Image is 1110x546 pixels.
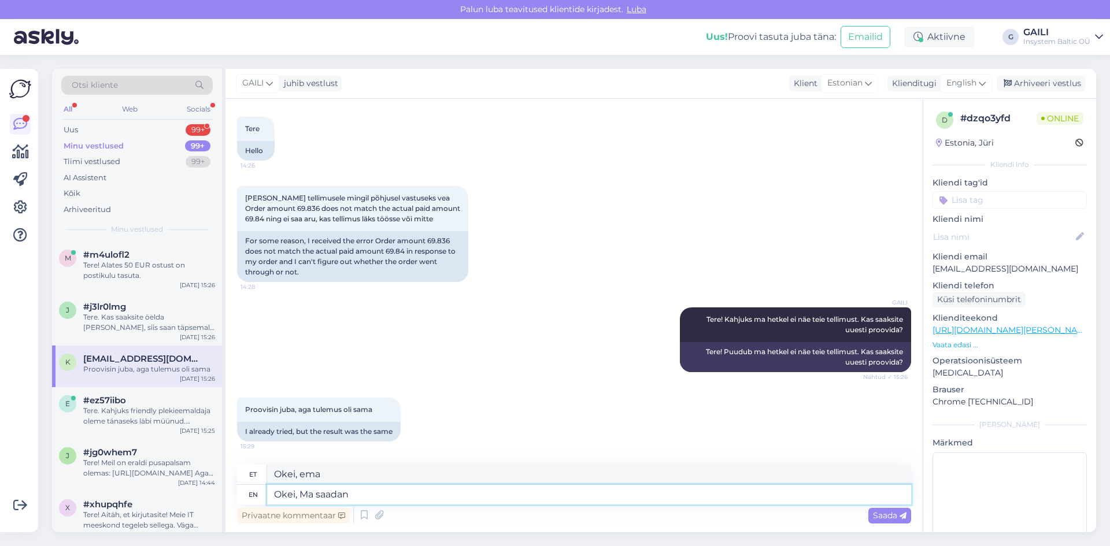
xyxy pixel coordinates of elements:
span: Estonian [827,77,863,90]
div: Kõik [64,188,80,199]
textarea: Okei, ema [267,465,911,484]
div: [DATE] 15:26 [180,333,215,341]
div: Minu vestlused [64,140,124,152]
p: [EMAIL_ADDRESS][DOMAIN_NAME] [933,263,1087,275]
img: Askly Logo [9,78,31,100]
div: Uus [64,124,78,136]
div: Insystem Baltic OÜ [1023,37,1090,46]
span: d [942,116,948,124]
div: Arhiveeri vestlus [997,76,1086,91]
span: Tere! Kahjuks ma hetkel ei näe teie tellimust. Kas saaksite uuesti proovida? [706,315,905,334]
div: All [61,102,75,117]
div: 99+ [186,124,210,136]
p: Chrome [TECHNICAL_ID] [933,396,1087,408]
span: 15:29 [240,442,284,451]
span: Online [1037,112,1083,125]
div: 99+ [186,156,210,168]
div: Web [120,102,140,117]
span: [PERSON_NAME] tellimusele mingil põhjusel vastuseks vea Order amount 69.836 does not match the ac... [245,194,462,223]
span: Luba [623,4,650,14]
p: Vaata edasi ... [933,340,1087,350]
span: Tere [245,124,260,133]
span: #j3lr0lmg [83,302,126,312]
span: 14:26 [240,161,284,170]
div: [DATE] 15:26 [180,374,215,383]
div: Tere! Aitäh, et kirjutasite! Meie IT meeskond tegeleb sellega. Väga vabandame! [83,510,215,530]
div: I already tried, but the result was the same [237,422,401,441]
span: Nähtud ✓ 15:26 [863,373,908,381]
div: Aktiivne [904,27,975,47]
div: Klienditugi [887,77,937,90]
div: Tere! Alates 50 EUR ostust on postikulu tasuta. [83,260,215,281]
span: #xhupqhfe [83,499,132,510]
div: Tiimi vestlused [64,156,120,168]
div: Tere! Puudub ma hetkel ei näe teie tellimust. Kas saaksite uuesti proovida? [680,342,911,372]
span: 14:28 [240,283,284,291]
div: Estonia, Jüri [936,137,994,149]
span: kaire.leet@mail.ee [83,354,203,364]
div: [DATE] 10:39 [179,530,215,539]
p: Kliendi telefon [933,280,1087,292]
span: English [946,77,976,90]
input: Lisa nimi [933,231,1074,243]
p: Kliendi nimi [933,213,1087,225]
p: Klienditeekond [933,312,1087,324]
div: Privaatne kommentaar [237,508,350,523]
span: Saada [873,510,906,521]
p: Kliendi email [933,251,1087,263]
p: Brauser [933,384,1087,396]
button: Emailid [841,26,890,48]
div: Hello [237,141,275,161]
a: [URL][DOMAIN_NAME][PERSON_NAME] [933,325,1092,335]
span: Minu vestlused [111,224,163,235]
p: [MEDICAL_DATA] [933,367,1087,379]
span: x [65,503,70,512]
div: et [249,465,257,484]
div: # dzqo3yfd [960,112,1037,125]
span: e [65,399,70,408]
div: AI Assistent [64,172,106,184]
span: Proovisin juba, aga tulemus oli sama [245,405,372,414]
span: #ez57iibo [83,395,126,406]
div: Kliendi info [933,159,1087,170]
p: Kliendi tag'id [933,177,1087,189]
span: GAILI [864,298,908,307]
div: GAILI [1023,28,1090,37]
span: k [65,358,71,366]
textarea: Okei, Ma saadan [267,485,911,504]
div: Proovisin juba, aga tulemus oli sama [83,364,215,374]
div: Küsi telefoninumbrit [933,292,1026,307]
input: Lisa tag [933,191,1087,209]
div: [DATE] 14:44 [178,478,215,487]
span: j [66,306,69,314]
b: Uus! [706,31,728,42]
div: Proovi tasuta juba täna: [706,30,836,44]
span: #jg0whem7 [83,447,137,458]
div: 99+ [185,140,210,152]
div: Arhiveeritud [64,204,111,216]
p: Märkmed [933,437,1087,449]
div: [PERSON_NAME] [933,419,1087,430]
span: Otsi kliente [72,79,118,91]
div: [DATE] 15:26 [180,281,215,289]
a: GAILIInsystem Baltic OÜ [1023,28,1103,46]
div: Tere. Kas saaksite öelda [PERSON_NAME], siis saan täpsemalt uurida. [83,312,215,333]
div: [DATE] 15:25 [180,426,215,435]
div: Tere! Meil on eraldi pusapalsam olemas: [URL][DOMAIN_NAME] Aga samuti on [PERSON_NAME] pusaspreid... [83,458,215,478]
div: Tere. Kahjuks friendly plekieemaldaja oleme tänaseks läbi müünud. Ecolunes on natuke teise koosti... [83,406,215,426]
div: G [1002,29,1019,45]
span: m [65,254,71,262]
span: GAILI [242,77,264,90]
span: j [66,451,69,460]
div: Klient [789,77,817,90]
div: en [249,485,258,504]
span: #m4ulofl2 [83,250,129,260]
p: Operatsioonisüsteem [933,355,1087,367]
div: Socials [184,102,213,117]
div: For some reason, I received the error Order amount 69.836 does not match the actual paid amount 6... [237,231,468,282]
div: juhib vestlust [279,77,338,90]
